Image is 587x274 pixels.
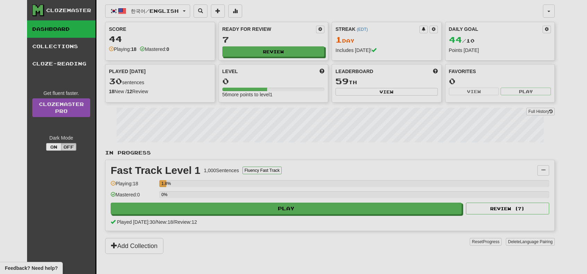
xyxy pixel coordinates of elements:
[449,35,462,44] span: 44
[109,89,114,94] strong: 18
[335,76,349,86] span: 59
[32,90,90,97] div: Get fluent faster.
[111,165,201,176] div: Fast Track Level 1
[449,38,475,44] span: / 10
[228,5,242,18] button: More stats
[109,68,146,75] span: Played [DATE]
[222,46,325,57] button: Review
[61,143,76,151] button: Off
[27,38,95,55] a: Collections
[127,89,132,94] strong: 12
[211,5,225,18] button: Add sentence to collection
[109,88,211,95] div: New / Review
[155,219,156,225] span: /
[222,68,238,75] span: Level
[335,77,438,86] div: th
[109,77,211,86] div: sentences
[105,149,555,156] p: In Progress
[105,5,190,18] button: 한국어/English
[32,134,90,141] div: Dark Mode
[470,238,501,246] button: ResetProgress
[111,180,156,192] div: Playing: 18
[167,46,169,52] strong: 0
[483,239,500,244] span: Progress
[335,35,342,44] span: 1
[117,219,155,225] span: Played [DATE]: 30
[526,108,555,115] button: Full History
[109,35,211,43] div: 44
[111,203,462,214] button: Play
[27,20,95,38] a: Dashboard
[174,219,197,225] span: Review: 12
[335,35,438,44] div: Day
[131,46,137,52] strong: 18
[449,26,543,33] div: Daily Goal
[357,27,368,32] a: (EDT)
[520,239,553,244] span: Language Pairing
[27,55,95,72] a: Cloze-Reading
[140,46,169,53] div: Mastered:
[335,68,373,75] span: Leaderboard
[111,191,156,203] div: Mastered: 0
[222,26,316,33] div: Ready for Review
[335,26,419,33] div: Streak
[335,47,438,54] div: Includes [DATE]!
[243,167,282,174] button: Fluency Fast Track
[320,68,324,75] span: Score more points to level up
[449,47,551,54] div: Points [DATE]
[46,143,61,151] button: On
[109,26,211,33] div: Score
[161,180,166,187] div: 1.8%
[222,35,325,44] div: 7
[466,203,549,214] button: Review (7)
[109,46,136,53] div: Playing:
[5,265,58,272] span: Open feedback widget
[501,88,551,95] button: Play
[156,219,173,225] span: New: 18
[109,76,122,86] span: 30
[449,68,551,75] div: Favorites
[131,8,179,14] span: 한국어 / English
[506,238,555,246] button: DeleteLanguage Pairing
[449,77,551,86] div: 0
[335,88,438,96] button: View
[204,167,239,174] div: 1,000 Sentences
[222,91,325,98] div: 56 more points to level 1
[46,7,91,14] div: Clozemaster
[194,5,207,18] button: Search sentences
[173,219,175,225] span: /
[32,98,90,117] a: ClozemasterPro
[449,88,499,95] button: View
[433,68,438,75] span: This week in points, UTC
[222,77,325,86] div: 0
[105,238,163,254] button: Add Collection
